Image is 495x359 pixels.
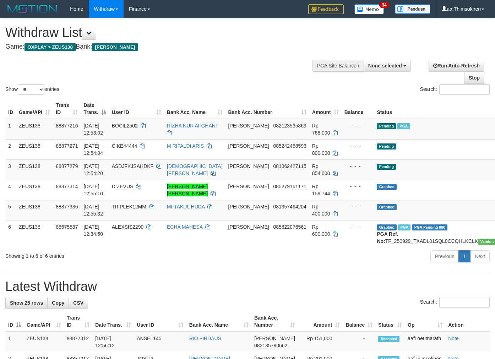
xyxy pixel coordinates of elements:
label: Search: [420,84,490,95]
label: Show entries [5,84,59,95]
span: Pending [377,164,396,170]
th: Bank Acc. Name: activate to sort column ascending [186,311,251,332]
th: Amount: activate to sort column ascending [309,99,342,119]
span: 34 [379,2,389,8]
img: panduan.png [395,4,430,14]
span: Show 25 rows [10,300,43,306]
a: Note [448,336,459,341]
th: Balance: activate to sort column ascending [343,311,375,332]
span: Marked by aafpengsreynich [398,224,410,230]
td: ZEUS138 [16,200,53,220]
td: ZEUS138 [24,332,64,352]
span: OXPLAY > ZEUS138 [25,43,76,51]
td: ZEUS138 [16,180,53,200]
span: CSV [73,300,83,306]
a: Next [470,250,490,262]
th: Op: activate to sort column ascending [405,311,445,332]
span: PGA Pending [412,224,447,230]
h4: Game: Bank: [5,43,323,50]
span: Rp 159.744 [312,184,330,196]
span: ALEXSIS2290 [112,224,144,230]
th: Trans ID: activate to sort column ascending [64,311,93,332]
th: User ID: activate to sort column ascending [109,99,164,119]
span: DIZEVUS [112,184,134,189]
span: [DATE] 12:55:10 [83,184,103,196]
span: Grabbed [377,224,397,230]
span: Copy 082123535869 to clipboard [273,123,306,129]
td: 6 [5,220,16,248]
td: 1 [5,119,16,140]
td: ZEUS138 [16,159,53,180]
span: Pending [377,143,396,149]
td: aafLoeutnarath [405,332,445,352]
a: [PERSON_NAME] [PERSON_NAME] [167,184,208,196]
a: Run Auto-Refresh [429,60,484,72]
span: [DATE] 12:54:20 [83,163,103,176]
th: Game/API: activate to sort column ascending [16,99,53,119]
div: - - - [344,183,371,190]
img: MOTION_logo.png [5,4,59,14]
span: [PERSON_NAME] [228,163,269,169]
td: 88877312 [64,332,93,352]
span: 88877336 [56,204,78,210]
span: None selected [368,63,402,69]
th: Game/API: activate to sort column ascending [24,311,64,332]
td: 5 [5,200,16,220]
div: Showing 1 to 6 of 6 entries [5,250,201,260]
th: Date Trans.: activate to sort column descending [81,99,109,119]
a: Stop [464,72,484,84]
div: - - - [344,142,371,149]
th: Bank Acc. Name: activate to sort column ascending [164,99,225,119]
div: - - - [344,223,371,230]
a: ECHA MAHESA [167,224,202,230]
span: 88877314 [56,184,78,189]
div: - - - [344,122,371,129]
span: Rp 600.000 [312,224,330,237]
th: Balance [342,99,374,119]
span: [DATE] 12:34:50 [83,224,103,237]
span: CIKE44444 [112,143,137,149]
input: Search: [439,297,490,308]
a: M RIFALDI ARIS [167,143,204,149]
a: Show 25 rows [5,297,48,309]
span: Rp 854.600 [312,163,330,176]
td: 3 [5,159,16,180]
a: RIZHA NUR AFGHANI [167,123,217,129]
img: Button%20Memo.svg [354,4,384,14]
span: [DATE] 12:55:32 [83,204,103,217]
th: User ID: activate to sort column ascending [134,311,186,332]
span: Rp 400.000 [312,204,330,217]
span: 88877216 [56,123,78,129]
h1: Latest Withdraw [5,279,490,294]
select: Showentries [18,84,44,95]
span: Rp 800.000 [312,143,330,156]
a: Copy [47,297,69,309]
a: [DEMOGRAPHIC_DATA][PERSON_NAME] [167,163,223,176]
td: ZEUS138 [16,220,53,248]
td: [DATE] 12:56:12 [92,332,134,352]
button: None selected [364,60,411,72]
span: Accepted [378,336,399,342]
span: [DATE] 12:54:04 [83,143,103,156]
span: TRIPLEK12MM [112,204,146,210]
input: Search: [439,84,490,95]
label: Search: [420,297,490,308]
a: MFTAKUL HUDA [167,204,205,210]
a: 1 [458,250,470,262]
span: Copy 085242468593 to clipboard [273,143,306,149]
td: Rp 151,000 [298,332,343,352]
th: Bank Acc. Number: activate to sort column ascending [251,311,298,332]
span: [PERSON_NAME] [254,336,295,341]
th: ID: activate to sort column descending [5,311,24,332]
th: Status: activate to sort column ascending [375,311,405,332]
span: [PERSON_NAME] [228,184,269,189]
span: [PERSON_NAME] [228,224,269,230]
div: - - - [344,163,371,170]
span: [PERSON_NAME] [92,43,138,51]
span: Copy 082135790662 to clipboard [254,343,287,348]
span: 88877279 [56,163,78,169]
td: 4 [5,180,16,200]
span: Grabbed [377,204,397,210]
td: 2 [5,139,16,159]
div: PGA Site Balance / [312,60,364,72]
